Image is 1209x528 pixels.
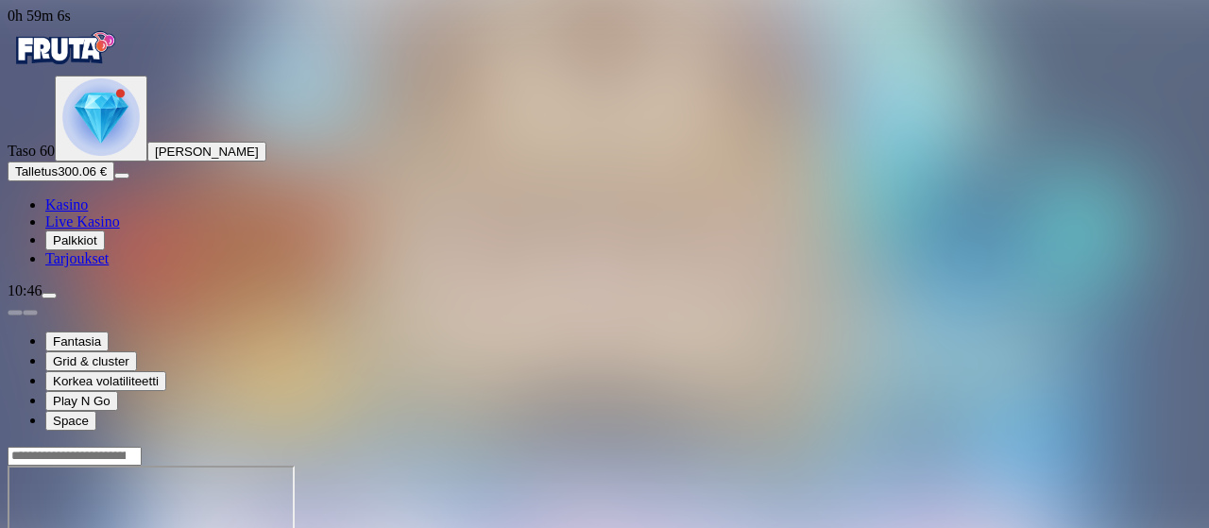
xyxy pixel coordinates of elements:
[53,394,111,408] span: Play N Go
[8,282,42,298] span: 10:46
[58,164,107,179] span: 300.06 €
[45,213,120,230] a: poker-chip iconLive Kasino
[8,25,121,72] img: Fruta
[53,334,101,349] span: Fantasia
[53,414,89,428] span: Space
[114,173,129,179] button: menu
[53,374,159,388] span: Korkea volatiliteetti
[23,310,38,315] button: next slide
[45,411,96,431] button: Space
[45,250,109,266] a: gift-inverted iconTarjoukset
[45,250,109,266] span: Tarjoukset
[8,447,142,466] input: Search
[62,78,140,156] img: level unlocked
[8,310,23,315] button: prev slide
[45,196,88,213] span: Kasino
[45,213,120,230] span: Live Kasino
[55,76,147,162] button: level unlocked
[53,354,129,368] span: Grid & cluster
[8,25,1201,267] nav: Primary
[8,8,71,24] span: user session time
[45,196,88,213] a: diamond iconKasino
[45,371,166,391] button: Korkea volatiliteetti
[45,391,118,411] button: Play N Go
[45,332,109,351] button: Fantasia
[15,164,58,179] span: Talletus
[45,230,105,250] button: reward iconPalkkiot
[53,233,97,247] span: Palkkiot
[155,145,259,159] span: [PERSON_NAME]
[147,142,266,162] button: [PERSON_NAME]
[42,293,57,298] button: menu
[45,351,137,371] button: Grid & cluster
[8,143,55,159] span: Taso 60
[8,162,114,181] button: Talletusplus icon300.06 €
[8,59,121,75] a: Fruta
